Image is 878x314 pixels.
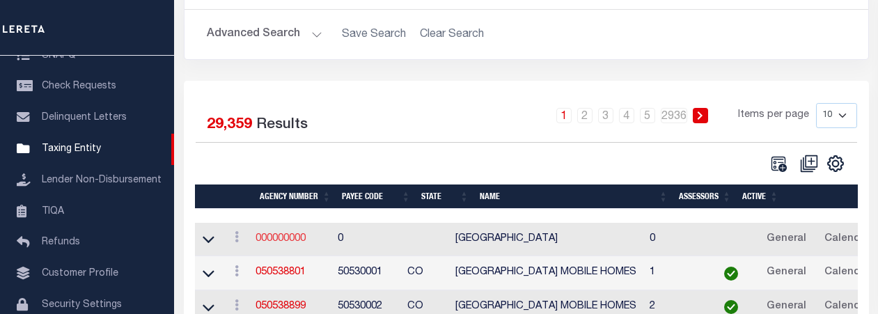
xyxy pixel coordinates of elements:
[42,206,64,216] span: TIQA
[556,108,572,123] a: 1
[724,300,738,314] img: check-icon-green.svg
[332,256,402,290] td: 50530001
[207,21,322,48] button: Advanced Search
[42,144,101,154] span: Taxing Entity
[207,118,252,132] span: 29,359
[336,185,416,209] th: Payee Code: activate to sort column ascending
[644,223,707,257] td: 0
[760,262,813,284] a: General
[738,108,809,123] span: Items per page
[724,267,738,281] img: check-icon-green.svg
[450,256,644,290] td: [GEOGRAPHIC_DATA] MOBILE HOMES
[256,301,306,311] a: 050538899
[256,267,306,277] a: 050538801
[598,108,613,123] a: 3
[818,228,877,251] a: Calendar
[737,185,784,209] th: Active: activate to sort column ascending
[42,237,80,247] span: Refunds
[256,114,308,136] label: Results
[254,185,336,209] th: Agency Number: activate to sort column ascending
[42,300,122,310] span: Security Settings
[661,108,687,123] a: 2936
[474,185,673,209] th: Name: activate to sort column ascending
[42,113,127,123] span: Delinquent Letters
[640,108,655,123] a: 5
[818,262,877,284] a: Calendar
[673,185,737,209] th: Assessors: activate to sort column ascending
[42,175,162,185] span: Lender Non-Disbursement
[577,108,593,123] a: 2
[619,108,634,123] a: 4
[402,256,450,290] td: CO
[760,228,813,251] a: General
[450,223,644,257] td: [GEOGRAPHIC_DATA]
[416,185,474,209] th: State: activate to sort column ascending
[42,269,118,278] span: Customer Profile
[42,81,116,91] span: Check Requests
[644,256,707,290] td: 1
[256,234,306,244] a: 000000000
[332,223,402,257] td: 0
